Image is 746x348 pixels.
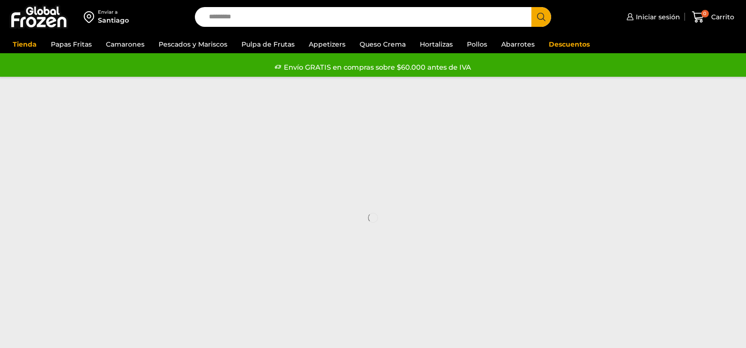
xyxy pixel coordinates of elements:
[634,12,680,22] span: Iniciar sesión
[98,9,129,16] div: Enviar a
[701,10,709,17] span: 0
[355,35,410,53] a: Queso Crema
[154,35,232,53] a: Pescados y Mariscos
[304,35,350,53] a: Appetizers
[709,12,734,22] span: Carrito
[101,35,149,53] a: Camarones
[8,35,41,53] a: Tienda
[531,7,551,27] button: Search button
[624,8,680,26] a: Iniciar sesión
[84,9,98,25] img: address-field-icon.svg
[497,35,539,53] a: Abarrotes
[415,35,457,53] a: Hortalizas
[690,6,737,28] a: 0 Carrito
[46,35,96,53] a: Papas Fritas
[462,35,492,53] a: Pollos
[544,35,594,53] a: Descuentos
[237,35,299,53] a: Pulpa de Frutas
[98,16,129,25] div: Santiago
